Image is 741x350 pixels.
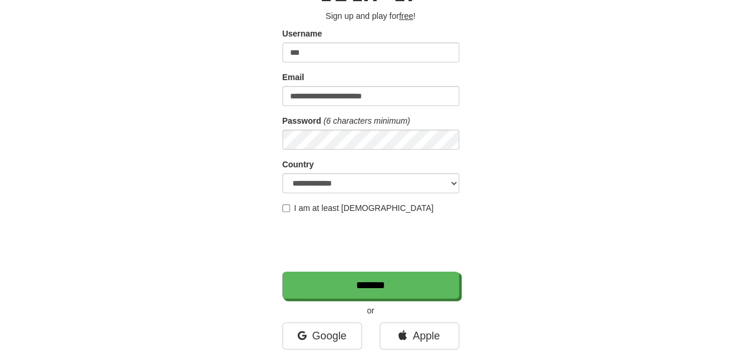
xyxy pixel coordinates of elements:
[282,10,459,22] p: Sign up and play for !
[282,220,462,266] iframe: reCAPTCHA
[380,322,459,349] a: Apple
[282,115,321,127] label: Password
[324,116,410,126] em: (6 characters minimum)
[282,305,459,316] p: or
[282,159,314,170] label: Country
[282,202,434,214] label: I am at least [DEMOGRAPHIC_DATA]
[282,28,322,39] label: Username
[282,322,362,349] a: Google
[282,204,290,212] input: I am at least [DEMOGRAPHIC_DATA]
[282,71,304,83] label: Email
[399,11,413,21] u: free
